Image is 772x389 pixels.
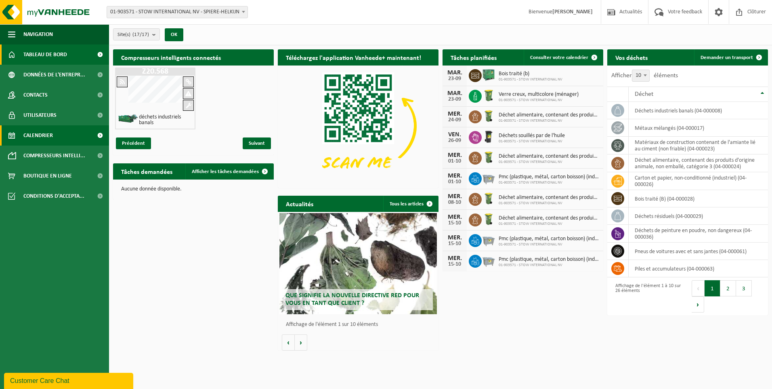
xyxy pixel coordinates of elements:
[611,279,684,313] div: Affichage de l'élément 1 à 10 sur 26 éléments
[447,138,463,144] div: 26-09
[447,76,463,82] div: 23-09
[629,260,768,277] td: Piles et accumulateurs (04-000063)
[118,114,138,124] img: HK-XZ-20-GN-01
[117,29,149,41] span: Site(s)
[499,71,562,77] span: Bois traité (b)
[23,105,57,125] span: Utilisateurs
[23,186,84,206] span: Conditions d'accepta...
[482,68,495,82] img: PB-HB-1400-HPE-GN-01
[629,137,768,154] td: matériaux de construction contenant de l'amiante lié au ciment (non friable) (04-000023)
[720,280,736,296] button: 2
[447,241,463,247] div: 15-10
[447,193,463,200] div: MER.
[607,49,656,65] h2: Vos déchets
[736,280,752,296] button: 3
[286,322,434,328] p: Affichage de l'élément 1 sur 10 éléments
[113,49,274,65] h2: Compresseurs intelligents connectés
[499,133,565,139] span: Déchets souillés par de l'huile
[243,137,271,149] span: Suivant
[499,91,579,98] span: Verre creux, multicolore (ménager)
[629,243,768,260] td: pneus de voitures avec et sans jantes (04-000061)
[499,174,599,180] span: Pmc (plastique, métal, carton boisson) (industriel)
[632,70,650,82] span: 10
[447,235,463,241] div: MER.
[692,280,705,296] button: Previous
[499,139,565,144] span: 01-903571 - STOW INTERNATIONAL NV
[447,173,463,179] div: MER.
[107,6,248,18] span: 01-903571 - STOW INTERNATIONAL NV - SPIERE-HELKIJN
[482,130,495,144] img: WB-0240-HPE-BK-01
[132,32,149,37] count: (17/17)
[185,163,273,180] a: Afficher les tâches demandées
[278,66,438,186] img: Download de VHEPlus App
[447,90,463,97] div: MAR.
[279,213,437,314] a: Que signifie la nouvelle directive RED pour vous en tant que client ?
[629,190,768,207] td: bois traité (B) (04-000028)
[499,242,599,247] span: 01-903571 - STOW INTERNATIONAL NV
[447,131,463,138] div: VEN.
[705,280,720,296] button: 1
[499,118,599,123] span: 01-903571 - STOW INTERNATIONAL NV
[552,9,593,15] strong: [PERSON_NAME]
[447,97,463,102] div: 23-09
[499,77,562,82] span: 01-903571 - STOW INTERNATIONAL NV
[23,85,48,105] span: Contacts
[482,233,495,247] img: WB-2500-GAL-GY-01
[629,207,768,225] td: déchets résiduels (04-000029)
[629,119,768,137] td: métaux mélangés (04-000017)
[23,166,72,186] span: Boutique en ligne
[447,70,463,76] div: MAR.
[23,65,85,85] span: Données de l'entrepr...
[499,222,599,226] span: 01-903571 - STOW INTERNATIONAL NV
[482,212,495,226] img: WB-0140-HPE-GN-50
[443,49,505,65] h2: Tâches planifiées
[499,263,599,268] span: 01-903571 - STOW INTERNATIONAL NV
[701,55,753,60] span: Demander un transport
[499,194,599,201] span: Déchet alimentaire, contenant des produits d'origine animale, non emballé, catég...
[499,256,599,263] span: Pmc (plastique, métal, carton boisson) (industriel)
[499,98,579,103] span: 01-903571 - STOW INTERNATIONAL NV
[499,215,599,222] span: Déchet alimentaire, contenant des produits d'origine animale, non emballé, catég...
[447,159,463,164] div: 01-10
[499,160,599,165] span: 01-903571 - STOW INTERNATIONAL NV
[285,292,419,307] span: Que signifie la nouvelle directive RED pour vous en tant que client ?
[117,68,193,76] h1: Z20.568
[499,180,599,185] span: 01-903571 - STOW INTERNATIONAL NV
[499,236,599,242] span: Pmc (plastique, métal, carton boisson) (industriel)
[383,196,438,212] a: Tous les articles
[165,28,183,41] button: OK
[629,172,768,190] td: carton et papier, non-conditionné (industriel) (04-000026)
[447,179,463,185] div: 01-10
[482,254,495,267] img: WB-2500-GAL-GY-01
[447,111,463,117] div: MER.
[121,186,266,192] p: Aucune donnée disponible.
[23,44,67,65] span: Tableau de bord
[447,152,463,159] div: MER.
[482,150,495,164] img: WB-0140-HPE-GN-50
[611,72,678,79] label: Afficher éléments
[694,49,767,66] a: Demander un transport
[635,91,653,97] span: Déchet
[23,125,53,146] span: Calendrier
[530,55,588,60] span: Consulter votre calendrier
[629,154,768,172] td: déchet alimentaire, contenant des produits d'origine animale, non emballé, catégorie 3 (04-000024)
[23,24,53,44] span: Navigation
[447,220,463,226] div: 15-10
[629,225,768,243] td: déchets de peinture en poudre, non dangereux (04-000036)
[447,262,463,267] div: 15-10
[295,334,307,351] button: Volgende
[447,214,463,220] div: MER.
[499,201,599,206] span: 01-903571 - STOW INTERNATIONAL NV
[447,117,463,123] div: 24-09
[482,109,495,123] img: WB-0140-HPE-GN-50
[499,153,599,160] span: Déchet alimentaire, contenant des produits d'origine animale, non emballé, catég...
[482,171,495,185] img: WB-2500-GAL-GY-01
[447,255,463,262] div: MER.
[499,112,599,118] span: Déchet alimentaire, contenant des produits d'origine animale, non emballé, catég...
[692,296,704,313] button: Next
[282,334,295,351] button: Vorige
[113,28,160,40] button: Site(s)(17/17)
[278,196,321,211] h2: Actualités
[113,163,180,179] h2: Tâches demandées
